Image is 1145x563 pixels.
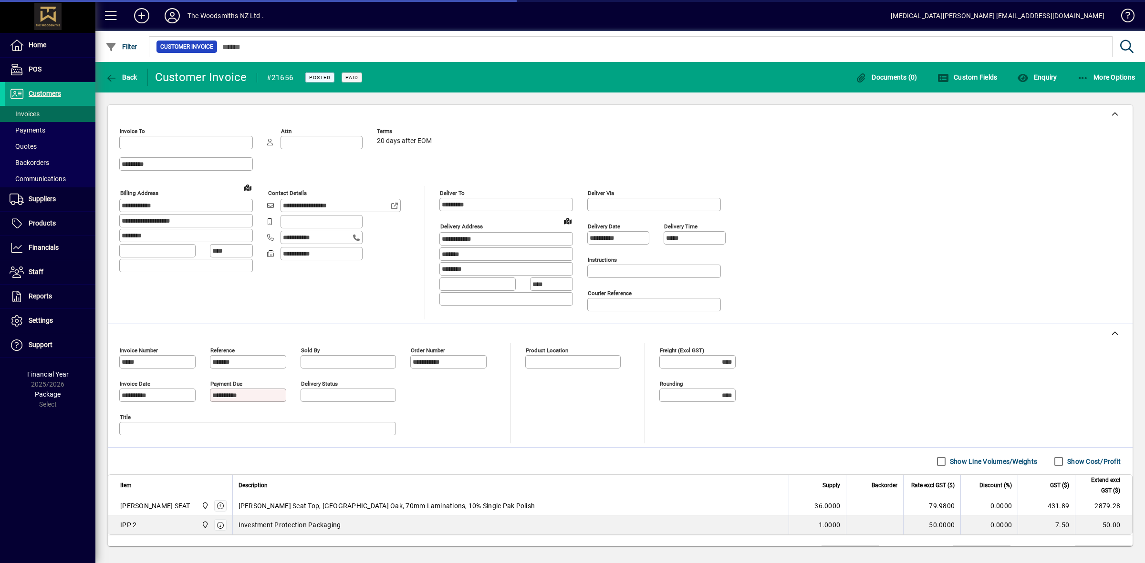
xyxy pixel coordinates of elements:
td: Freight (excl GST) [886,546,953,557]
button: More Options [1075,69,1138,86]
span: Staff [29,268,43,276]
td: 2929.28 [1075,546,1133,557]
button: Filter [103,38,140,55]
button: Profile [157,7,187,24]
div: IPP 2 [120,520,136,530]
a: Settings [5,309,95,333]
span: Filter [105,43,137,51]
a: Payments [5,122,95,138]
a: Home [5,33,95,57]
a: Support [5,333,95,357]
span: Enquiry [1017,73,1057,81]
a: View on map [560,213,575,228]
span: The Woodsmiths [199,501,210,511]
span: Quotes [10,143,37,150]
mat-label: Delivery time [664,223,697,230]
span: Customers [29,90,61,97]
span: Paid [345,74,358,81]
span: Package [35,390,61,398]
td: 7.50 [1018,515,1075,534]
td: 0.0000 [960,515,1018,534]
span: Support [29,341,52,348]
span: Payments [10,126,45,134]
span: Financial Year [27,370,69,378]
div: 79.9800 [909,501,955,511]
a: Financials [5,236,95,260]
span: Investment Protection Packaging [239,520,341,530]
span: Rate excl GST ($) [911,480,955,491]
td: 431.89 [1018,496,1075,515]
span: More Options [1077,73,1135,81]
mat-label: Invoice number [120,347,158,354]
span: [PERSON_NAME] Seat Top, [GEOGRAPHIC_DATA] Oak, 70mm Laminations, 10% Single Pak Polish [239,501,535,511]
span: Invoices [10,110,40,118]
span: Products [29,219,56,227]
span: Discount (%) [979,480,1012,491]
mat-label: Deliver via [588,190,614,196]
mat-label: Rounding [660,380,683,387]
span: Item [120,480,132,491]
a: Suppliers [5,187,95,211]
div: The Woodsmiths NZ Ltd . [187,8,264,23]
span: The Woodsmiths [199,520,210,530]
a: Backorders [5,154,95,171]
label: Show Cost/Profit [1065,457,1121,466]
div: 50.0000 [909,520,955,530]
span: Back [105,73,137,81]
div: [MEDICAL_DATA][PERSON_NAME] [EMAIL_ADDRESS][DOMAIN_NAME] [891,8,1104,23]
a: Communications [5,171,95,187]
span: Custom Fields [937,73,998,81]
span: Terms [377,128,434,134]
div: #21656 [267,70,294,85]
span: 20 days after EOM [377,137,432,145]
span: Extend excl GST ($) [1081,475,1120,496]
mat-label: Deliver To [440,190,465,196]
div: [PERSON_NAME] SEAT [120,501,190,511]
button: Documents (0) [853,69,920,86]
span: Financials [29,244,59,251]
td: 0.0000 M³ [822,546,879,557]
mat-label: Invoice date [120,380,150,387]
a: View on map [240,180,255,195]
span: GST ($) [1050,480,1069,491]
button: Enquiry [1015,69,1059,86]
mat-label: Payment due [210,380,242,387]
a: Quotes [5,138,95,154]
td: 0.0000 [960,496,1018,515]
a: Products [5,212,95,235]
span: Communications [10,175,66,183]
mat-label: Invoice To [120,128,145,134]
mat-label: Title [120,414,131,420]
span: Supply [822,480,840,491]
mat-label: Freight (excl GST) [660,347,704,354]
mat-label: Order number [411,347,445,354]
span: 1.0000 [819,520,841,530]
span: 36.0000 [814,501,840,511]
span: POS [29,65,42,73]
mat-label: Sold by [301,347,320,354]
mat-label: Attn [281,128,291,134]
td: 0.00 [953,546,1010,557]
span: Settings [29,317,53,324]
span: Home [29,41,46,49]
span: Backorder [872,480,897,491]
app-page-header-button: Back [95,69,148,86]
a: Invoices [5,106,95,122]
a: POS [5,58,95,82]
a: Staff [5,260,95,284]
mat-label: Delivery date [588,223,620,230]
span: Description [239,480,268,491]
span: Posted [309,74,331,81]
button: Add [126,7,157,24]
span: Backorders [10,159,49,166]
span: Reports [29,292,52,300]
a: Knowledge Base [1114,2,1133,33]
button: Back [103,69,140,86]
td: 50.00 [1075,515,1132,534]
td: Total Volume [764,546,822,557]
td: 2879.28 [1075,496,1132,515]
mat-label: Instructions [588,256,617,263]
label: Show Line Volumes/Weights [948,457,1037,466]
mat-label: Delivery status [301,380,338,387]
div: Customer Invoice [155,70,247,85]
